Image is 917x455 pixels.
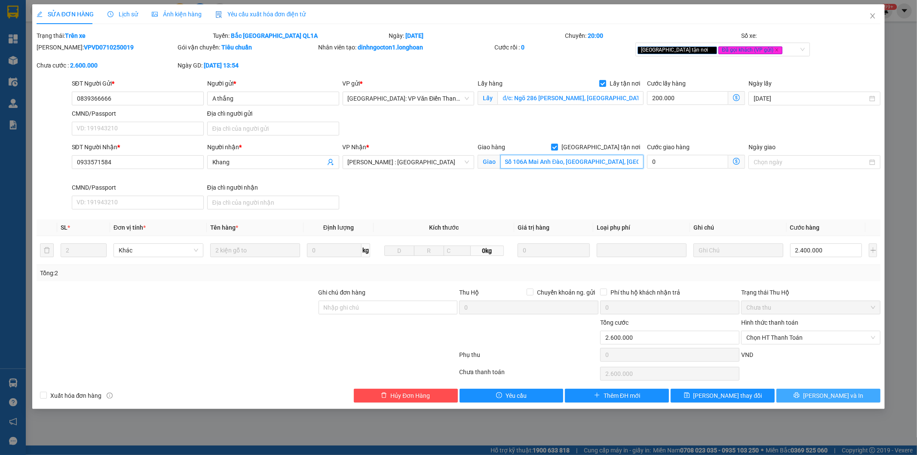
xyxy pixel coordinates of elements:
b: 2.600.000 [70,62,98,69]
span: VP Nhận [343,144,367,151]
th: Ghi chú [690,219,787,236]
div: SĐT Người Gửi [72,79,204,88]
span: Chọn HT Thanh Toán [746,331,875,344]
span: Tổng cước [600,319,629,326]
span: picture [152,11,158,17]
div: [PERSON_NAME]: [37,43,176,52]
span: exclamation-circle [496,392,502,399]
button: plus [869,243,877,257]
span: [GEOGRAPHIC_DATA] tận nơi [638,46,717,54]
span: Hà Nội: VP Văn Điển Thanh Trì [348,92,469,105]
b: dinhngocton1.longhoan [358,44,423,51]
div: CMND/Passport [72,109,204,118]
div: Nhân viên tạo: [319,43,493,52]
span: Hồ Chí Minh : Kho Quận 12 [348,156,469,169]
label: Ngày giao [748,144,776,151]
button: Close [861,4,885,28]
button: exclamation-circleYêu cầu [460,389,564,403]
b: VPVD0710250019 [84,44,134,51]
input: Cước lấy hàng [647,91,728,105]
div: Chưa cước : [37,61,176,70]
span: Đã gọi khách (VP gửi) [718,46,782,54]
input: 0 [518,243,590,257]
div: Gói vận chuyển: [178,43,317,52]
input: Giao tận nơi [500,155,644,169]
input: R [414,246,444,256]
span: Kích thước [429,224,459,231]
span: kg [362,243,370,257]
input: Ghi chú đơn hàng [319,301,458,314]
span: save [684,392,690,399]
div: Địa chỉ người nhận [207,183,339,192]
button: save[PERSON_NAME] thay đổi [671,389,775,403]
span: Yêu cầu xuất hóa đơn điện tử [215,11,306,18]
div: CMND/Passport [72,183,204,192]
span: Ảnh kiện hàng [152,11,202,18]
div: Địa chỉ người gửi [207,109,339,118]
span: Giao [478,155,500,169]
span: Lấy hàng [478,80,503,87]
div: VP gửi [343,79,475,88]
b: 20:00 [588,32,603,39]
span: clock-circle [107,11,113,17]
span: [PERSON_NAME] thay đổi [693,391,762,400]
label: Hình thức thanh toán [741,319,798,326]
div: Chưa thanh toán [459,367,600,382]
span: dollar-circle [733,94,740,101]
span: 0kg [471,246,504,256]
b: Trên xe [65,32,86,39]
span: close [709,48,714,52]
label: Ghi chú đơn hàng [319,289,366,296]
img: icon [215,11,222,18]
span: Định lượng [323,224,354,231]
div: Người gửi [207,79,339,88]
span: close [869,12,876,19]
span: Lịch sử [107,11,138,18]
button: plusThêm ĐH mới [565,389,669,403]
span: Cước hàng [790,224,820,231]
span: Tên hàng [210,224,238,231]
div: Chuyến: [564,31,740,40]
span: Giá trị hàng [518,224,549,231]
input: Cước giao hàng [647,155,728,169]
input: Ghi Chú [693,243,783,257]
input: Địa chỉ của người nhận [207,196,339,209]
span: printer [794,392,800,399]
label: Ngày lấy [748,80,772,87]
span: close [775,48,779,52]
div: Cước rồi : [494,43,634,52]
span: info-circle [107,393,113,399]
span: Lấy tận nơi [606,79,644,88]
div: Ngày GD: [178,61,317,70]
label: Cước giao hàng [647,144,690,151]
input: Ngày giao [754,157,868,167]
b: Bắc [GEOGRAPHIC_DATA] QL1A [231,32,318,39]
span: dollar-circle [733,158,740,165]
b: 0 [521,44,524,51]
span: Đơn vị tính [113,224,146,231]
span: [PERSON_NAME] và In [803,391,863,400]
button: deleteHủy Đơn Hàng [354,389,458,403]
span: Xuất hóa đơn hàng [47,391,105,400]
th: Loại phụ phí [593,219,690,236]
div: Người nhận [207,142,339,152]
div: Ngày: [388,31,564,40]
span: Giao hàng [478,144,505,151]
span: delete [381,392,387,399]
input: VD: Bàn, Ghế [210,243,300,257]
span: VND [741,351,753,358]
div: Trạng thái Thu Hộ [741,288,880,297]
div: Tuyến: [212,31,388,40]
span: Thêm ĐH mới [604,391,640,400]
input: Địa chỉ của người gửi [207,122,339,135]
input: Lấy tận nơi [497,91,644,105]
span: Phí thu hộ khách nhận trả [607,288,684,297]
span: Yêu cầu [506,391,527,400]
input: C [444,246,471,256]
span: Khác [119,244,198,257]
span: Lấy [478,91,497,105]
button: delete [40,243,54,257]
span: user-add [327,159,334,166]
span: Chuyển khoản ng. gửi [534,288,598,297]
span: Thu Hộ [459,289,479,296]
